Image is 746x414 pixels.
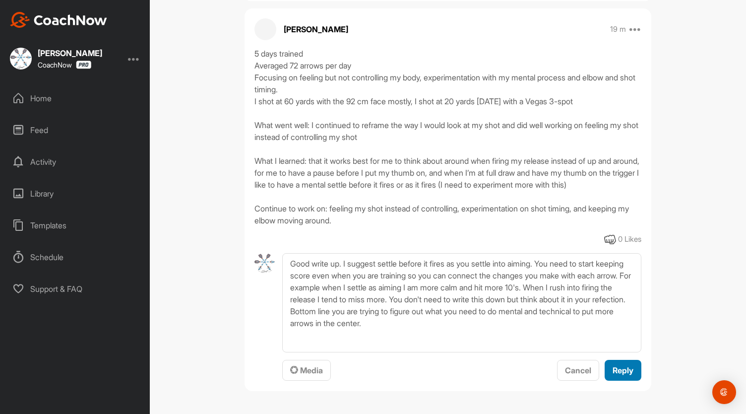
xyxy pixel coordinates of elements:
[38,61,91,69] div: CoachNow
[76,61,91,69] img: CoachNow Pro
[613,365,633,375] span: Reply
[565,365,591,375] span: Cancel
[5,276,145,301] div: Support & FAQ
[5,181,145,206] div: Library
[712,380,736,404] div: Open Intercom Messenger
[557,360,599,381] button: Cancel
[5,86,145,111] div: Home
[5,118,145,142] div: Feed
[5,245,145,270] div: Schedule
[290,365,323,375] span: Media
[605,360,641,381] button: Reply
[282,360,331,381] button: Media
[10,48,32,69] img: square_f8fb05f392231cb637f7275939207f84.jpg
[610,24,626,34] p: 19 m
[618,234,641,245] div: 0 Likes
[5,149,145,174] div: Activity
[5,213,145,238] div: Templates
[254,253,275,274] img: avatar
[38,49,102,57] div: [PERSON_NAME]
[254,48,641,226] div: 5 days trained Averaged 72 arrows per day Focusing on feeling but not controlling my body, experi...
[284,23,348,35] p: [PERSON_NAME]
[282,253,641,352] textarea: Good write up. I suggest settle before it fires as you settle into aiming. You need to start keep...
[10,12,107,28] img: CoachNow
